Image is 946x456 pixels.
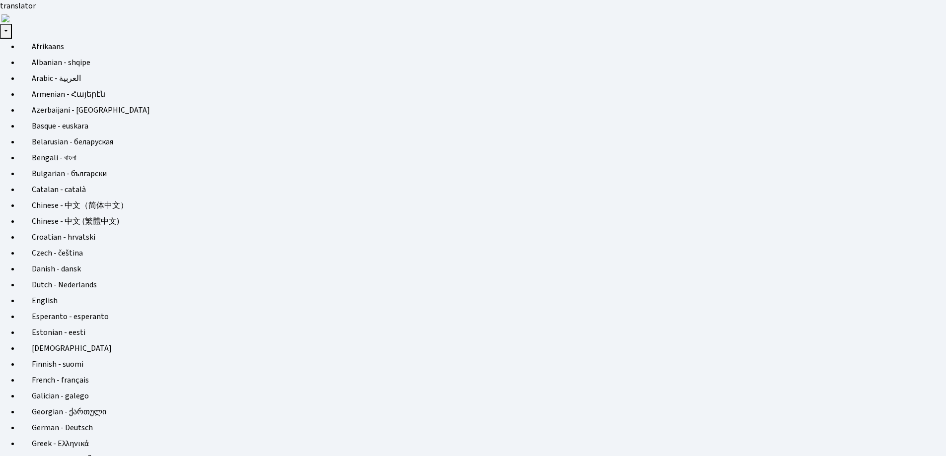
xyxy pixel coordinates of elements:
a: Finnish - suomi [20,356,946,372]
a: Dutch - Nederlands [20,277,946,293]
a: Basque - euskara [20,118,946,134]
a: English [20,293,946,309]
a: Estonian - eesti [20,325,946,340]
a: [DEMOGRAPHIC_DATA] [20,340,946,356]
a: Bulgarian - български [20,166,946,182]
a: German - Deutsch [20,420,946,436]
a: Afrikaans [20,39,946,55]
a: Esperanto - esperanto [20,309,946,325]
a: Catalan - català [20,182,946,197]
a: Galician - galego [20,388,946,404]
a: Chinese - 中文（简体中文） [20,197,946,213]
a: Croatian - hrvatski [20,229,946,245]
a: Chinese - 中文 (繁體中文) [20,213,946,229]
a: Armenian - Հայերէն [20,86,946,102]
a: Belarusian - беларуская [20,134,946,150]
a: Albanian - shqipe [20,55,946,70]
img: right-arrow.png [1,14,9,22]
a: Bengali - বাংলা [20,150,946,166]
a: Arabic - ‎‫العربية‬‎ [20,70,946,86]
a: Azerbaijani - [GEOGRAPHIC_DATA] [20,102,946,118]
a: Czech - čeština [20,245,946,261]
a: Greek - Ελληνικά [20,436,946,452]
a: Georgian - ქართული [20,404,946,420]
a: French - français [20,372,946,388]
a: Danish - dansk [20,261,946,277]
